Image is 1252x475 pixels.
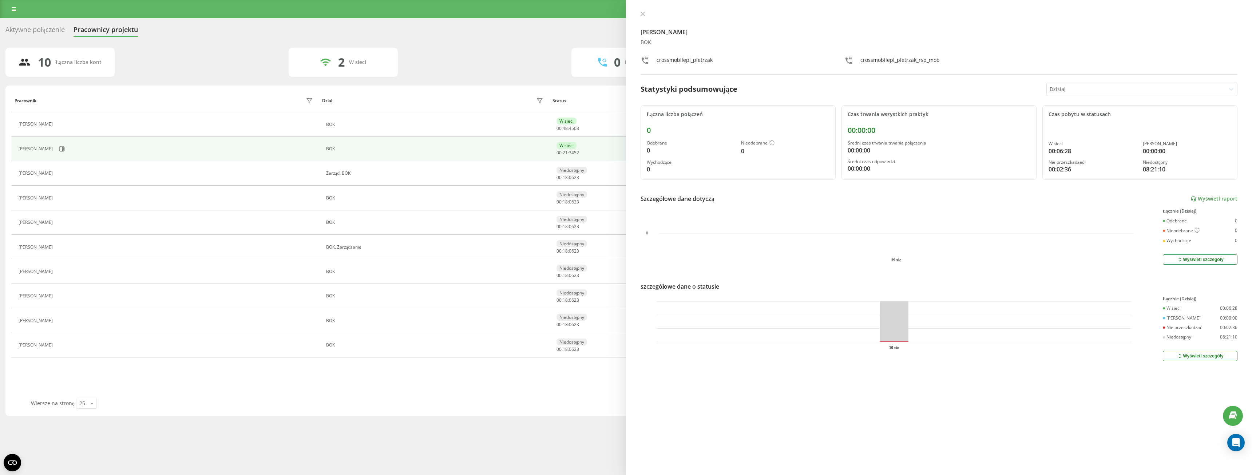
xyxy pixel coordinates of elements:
font: 23 [574,248,579,254]
font: crossmobilepl_pietrzak_rsp_mob [860,56,940,63]
font: BOK [326,195,335,201]
font: BOK, Zarządzanie [326,244,361,250]
font: Dział [322,98,332,104]
font: Pracownicy projektu [74,25,138,34]
button: Wyświetl szczegóły [1163,351,1237,361]
font: 08:21:10 [1143,165,1165,173]
font: 00:18:06 [556,321,574,328]
font: W sieci [349,59,366,66]
font: BOK [326,293,335,299]
font: 00:00:00 [1143,147,1165,155]
font: 23 [574,199,579,205]
font: Status [552,98,566,104]
font: 52 [574,150,579,156]
font: Nieodebrane [741,140,768,146]
font: 0 [1235,237,1237,244]
font: 08:21:10 [1220,334,1237,340]
font: Wyświetl raport [1198,195,1237,202]
font: 23 [574,174,579,181]
font: Niedostępny [559,314,584,320]
text: 19 sie [891,258,902,262]
font: 0 [647,165,650,173]
font: 23 [574,297,579,303]
font: Wiersze na stronę [31,400,74,407]
font: 00:00:00 [848,146,870,154]
font: Średni czas trwania trwania połączenia [848,140,926,146]
font: Niedostępny [559,167,584,173]
font: Wyświetl szczegóły [1183,257,1223,262]
font: Łączna liczba połączeń [647,111,703,118]
font: Odebrane [1166,218,1187,224]
font: BOK [326,268,335,274]
font: Niedostępny [559,191,584,198]
font: BOK [326,121,335,127]
font: [PERSON_NAME] [19,244,53,250]
font: [PERSON_NAME] [19,268,53,274]
a: Wyświetl raport [1190,196,1237,202]
font: Nie przeszkadzać [1166,324,1202,330]
font: Szczegółowe dane dotyczą [641,195,714,203]
font: 25 [79,400,85,407]
font: 0 [647,125,651,135]
button: Otwórz widżet CMP [4,454,21,471]
font: 23 [574,346,579,352]
font: BOK [326,219,335,225]
font: crossmobilepl_pietrzak [657,56,713,63]
font: szczegółowe dane o statusie [641,282,719,290]
font: Pracownik [15,98,36,104]
font: Wychodzące [647,159,671,165]
font: [PERSON_NAME] [641,28,688,36]
font: [PERSON_NAME] [19,170,53,176]
font: 00:21:34 [556,150,574,156]
font: 00:48:45 [556,125,574,131]
font: Wyświetl szczegóły [1183,353,1223,359]
font: 0 [614,54,621,70]
font: Niedostępny [559,339,584,345]
font: [PERSON_NAME] [1143,140,1177,147]
font: BOK [326,146,335,152]
font: 03 [574,125,579,131]
font: [PERSON_NAME] [19,219,53,225]
font: Odebrane [647,140,667,146]
font: [PERSON_NAME] [19,293,53,299]
font: 0 [741,147,744,155]
font: Niedostępny [559,241,584,247]
font: 00:00:00 [848,165,870,173]
font: W sieci [1166,305,1181,311]
font: Rozmawiają [625,59,654,66]
div: Otwórz komunikator interkomowy [1227,434,1245,451]
font: BOK [641,39,651,45]
font: Niedostępny [1166,334,1191,340]
font: [PERSON_NAME] [1166,315,1201,321]
font: 00:18:06 [556,199,574,205]
font: 00:18:06 [556,297,574,303]
font: W sieci [559,118,574,124]
font: 00:18:06 [556,346,574,352]
font: 0 [1235,218,1237,224]
font: [PERSON_NAME] [19,146,53,152]
font: 0 [1235,227,1237,233]
font: W sieci [559,142,574,149]
font: 00:02:36 [1049,165,1071,173]
font: Statystyki podsumowujące [641,84,737,94]
font: 10 [38,54,51,70]
font: 23 [574,321,579,328]
font: Zarząd, BOK [326,170,350,176]
font: BOK [326,342,335,348]
font: Niedostępny [559,216,584,222]
font: 00:18:06 [556,248,574,254]
font: Wychodzące [1166,237,1191,244]
font: Niedostępny [559,265,584,271]
font: 23 [574,272,579,278]
font: Łączna liczba kont [55,59,101,66]
font: Łącznie (Dzisiaj) [1163,296,1196,302]
text: 0 [646,231,648,235]
font: 0 [647,146,650,154]
font: 00:18:06 [556,223,574,230]
font: Średni czas odpowiedzi [848,158,895,165]
font: [PERSON_NAME] [19,342,53,348]
font: 00:02:36 [1220,324,1237,330]
font: 00:00:00 [1220,315,1237,321]
font: 00:18:06 [556,272,574,278]
font: Czas trwania wszystkich praktyk [848,111,928,118]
